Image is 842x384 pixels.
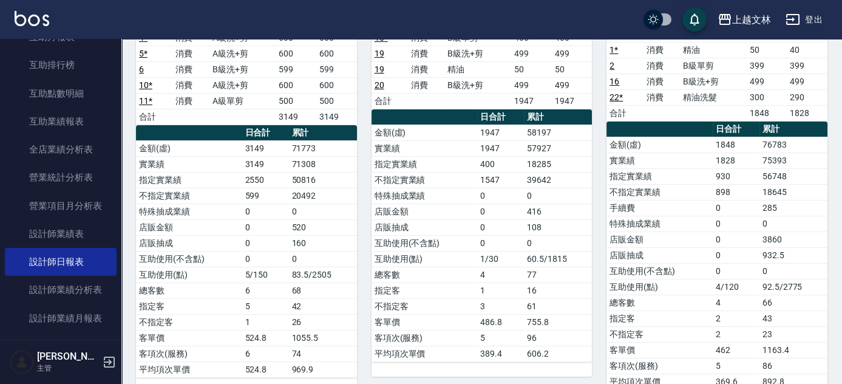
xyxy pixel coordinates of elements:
td: 消費 [408,46,444,61]
td: 3149 [242,156,289,172]
td: 0 [242,204,289,219]
td: 1947 [477,140,524,156]
td: 總客數 [372,267,478,283]
td: 600 [316,77,357,93]
td: 57927 [524,140,592,156]
td: 56748 [759,168,827,184]
td: 金額(虛) [372,125,478,140]
td: 客單價 [372,314,478,330]
td: 932.5 [759,247,827,263]
td: 499 [552,46,592,61]
td: 400 [477,156,524,172]
td: 合計 [372,93,408,109]
td: 600 [276,46,316,61]
td: 互助使用(不含點) [136,251,242,267]
td: 83.5/2505 [288,267,356,283]
td: 1848 [747,105,787,121]
td: 平均項次單價 [372,346,478,362]
td: 精油洗髮 [680,89,747,105]
td: 互助使用(點) [606,279,713,295]
td: 60.5/1815 [524,251,592,267]
td: 96 [524,330,592,346]
td: 600 [276,77,316,93]
td: 42 [288,298,356,314]
td: 3149 [276,109,316,125]
table: a dense table [136,125,357,378]
td: 消費 [172,61,209,77]
table: a dense table [606,11,827,122]
td: 店販抽成 [606,247,713,263]
td: 599 [276,61,316,77]
table: a dense table [372,109,592,362]
td: 499 [787,74,827,89]
td: 0 [477,219,524,235]
td: 0 [242,251,289,267]
button: 上越文林 [713,7,776,32]
td: 16 [524,283,592,298]
td: 手續費 [606,200,713,216]
td: 6 [242,283,289,298]
td: 消費 [643,89,680,105]
td: 0 [242,235,289,251]
td: 不指定實業績 [606,184,713,200]
td: 5 [477,330,524,346]
td: 指定客 [136,298,242,314]
a: 設計師業績分析表 [5,276,117,304]
th: 累計 [759,122,827,137]
td: 精油 [680,42,747,58]
img: Logo [15,11,49,26]
td: 61 [524,298,592,314]
td: 店販金額 [136,219,242,235]
td: 486.8 [477,314,524,330]
td: 76783 [759,137,827,153]
td: 總客數 [606,295,713,310]
td: 0 [713,231,759,247]
td: 消費 [643,42,680,58]
td: 1947 [477,125,524,140]
td: B級單剪 [680,58,747,74]
td: 26 [288,314,356,330]
td: 指定實業績 [372,156,478,172]
td: 客單價 [606,342,713,358]
td: 599 [242,188,289,204]
td: 285 [759,200,827,216]
td: B級洗+剪 [444,46,511,61]
td: 互助使用(點) [136,267,242,283]
td: 524.8 [242,330,289,346]
td: 606.2 [524,346,592,362]
td: 1947 [511,93,552,109]
td: 50 [747,42,787,58]
td: 599 [316,61,357,77]
td: 1828 [787,105,827,121]
a: 19 [375,64,384,74]
td: 不指定實業績 [136,188,242,204]
a: 互助排行榜 [5,51,117,79]
th: 日合計 [242,125,289,141]
td: 6 [242,346,289,362]
td: 58197 [524,125,592,140]
td: 2 [713,310,759,326]
td: B級洗+剪 [444,77,511,93]
td: 0 [288,251,356,267]
td: 0 [524,188,592,204]
td: 18645 [759,184,827,200]
td: 0 [288,204,356,219]
td: B級洗+剪 [680,74,747,89]
a: 6 [139,64,144,74]
div: 上越文林 [732,12,771,27]
td: 1 [477,283,524,298]
td: 合計 [606,105,643,121]
td: 不指定客 [136,314,242,330]
td: 399 [787,58,827,74]
td: 消費 [172,93,209,109]
td: 客項次(服務) [606,358,713,374]
a: 互助點數明細 [5,80,117,108]
th: 累計 [524,109,592,125]
td: 50 [552,61,592,77]
td: 1163.4 [759,342,827,358]
td: 499 [552,77,592,93]
td: 92.5/2775 [759,279,827,295]
a: 營業統計分析表 [5,163,117,191]
td: 1 [242,314,289,330]
th: 日合計 [477,109,524,125]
